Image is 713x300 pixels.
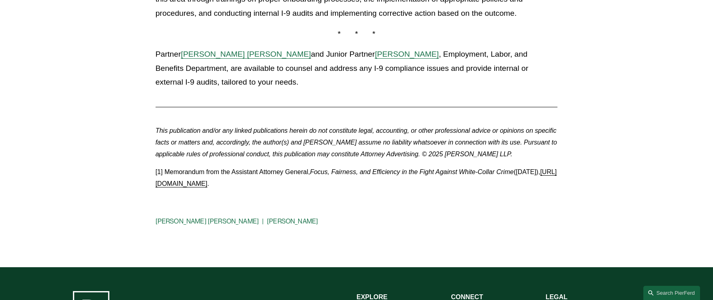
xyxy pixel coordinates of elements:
[156,127,559,157] em: This publication and/or any linked publications herein do not constitute legal, accounting, or ot...
[156,166,558,190] p: [1] Memorandum from the Assistant Attorney General, ([DATE]), .
[643,286,700,300] a: Search this site
[181,50,311,58] a: [PERSON_NAME] [PERSON_NAME]
[267,217,318,225] a: [PERSON_NAME]
[156,217,259,225] a: [PERSON_NAME] [PERSON_NAME]
[375,50,439,58] a: [PERSON_NAME]
[310,168,514,175] em: Focus, Fairness, and Efficiency in the Fight Against White-Collar Crime
[156,47,558,89] p: Partner and Junior Partner , Employment, Labor, and Benefits Department, are available to counsel...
